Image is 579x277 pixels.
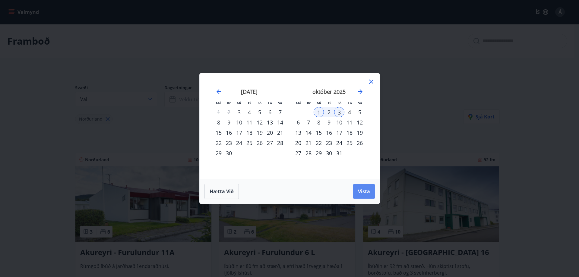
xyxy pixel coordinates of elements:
div: 14 [303,127,314,138]
div: 13 [265,117,275,127]
div: 11 [244,117,255,127]
div: 27 [293,148,303,158]
small: Mi [237,101,241,105]
div: 28 [275,138,285,148]
div: 4 [344,107,355,117]
td: Choose fimmtudagur, 23. október 2025 as your check-in date. It’s available. [324,138,334,148]
td: Choose sunnudagur, 26. október 2025 as your check-in date. It’s available. [355,138,365,148]
div: 8 [314,117,324,127]
div: 30 [324,148,334,158]
td: Choose laugardagur, 27. september 2025 as your check-in date. It’s available. [265,138,275,148]
div: 5 [355,107,365,117]
td: Choose mánudagur, 29. september 2025 as your check-in date. It’s available. [214,148,224,158]
div: 10 [234,117,244,127]
td: Choose sunnudagur, 28. september 2025 as your check-in date. It’s available. [275,138,285,148]
td: Choose föstudagur, 12. september 2025 as your check-in date. It’s available. [255,117,265,127]
small: La [268,101,272,105]
td: Choose föstudagur, 17. október 2025 as your check-in date. It’s available. [334,127,344,138]
div: Move forward to switch to the next month. [356,88,364,95]
td: Choose laugardagur, 6. september 2025 as your check-in date. It’s available. [265,107,275,117]
td: Choose laugardagur, 11. október 2025 as your check-in date. It’s available. [344,117,355,127]
div: 16 [224,127,234,138]
strong: [DATE] [241,88,258,95]
small: Má [296,101,301,105]
div: 3 [334,107,344,117]
div: 9 [324,117,334,127]
div: 28 [303,148,314,158]
div: 30 [224,148,234,158]
td: Choose föstudagur, 24. október 2025 as your check-in date. It’s available. [334,138,344,148]
div: 25 [344,138,355,148]
td: Choose fimmtudagur, 4. september 2025 as your check-in date. It’s available. [244,107,255,117]
div: 10 [334,117,344,127]
div: 12 [255,117,265,127]
td: Choose laugardagur, 20. september 2025 as your check-in date. It’s available. [265,127,275,138]
div: 23 [224,138,234,148]
div: 13 [293,127,303,138]
small: Þr [307,101,311,105]
div: 17 [334,127,344,138]
div: 29 [214,148,224,158]
td: Choose föstudagur, 31. október 2025 as your check-in date. It’s available. [334,148,344,158]
td: Choose miðvikudagur, 22. október 2025 as your check-in date. It’s available. [314,138,324,148]
div: 18 [344,127,355,138]
small: Fö [258,101,261,105]
div: 7 [303,117,314,127]
td: Choose fimmtudagur, 18. september 2025 as your check-in date. It’s available. [244,127,255,138]
div: Move backward to switch to the previous month. [215,88,223,95]
td: Choose þriðjudagur, 30. september 2025 as your check-in date. It’s available. [224,148,234,158]
div: 12 [355,117,365,127]
div: 20 [293,138,303,148]
div: 8 [214,117,224,127]
td: Choose mánudagur, 22. september 2025 as your check-in date. It’s available. [214,138,224,148]
div: 29 [314,148,324,158]
td: Selected. fimmtudagur, 2. október 2025 [324,107,334,117]
td: Choose þriðjudagur, 14. október 2025 as your check-in date. It’s available. [303,127,314,138]
div: 17 [234,127,244,138]
div: 6 [265,107,275,117]
td: Not available. þriðjudagur, 2. september 2025 [224,107,234,117]
small: Fö [337,101,341,105]
div: 20 [265,127,275,138]
div: 3 [234,107,244,117]
td: Choose sunnudagur, 12. október 2025 as your check-in date. It’s available. [355,117,365,127]
td: Selected as end date. föstudagur, 3. október 2025 [334,107,344,117]
div: 2 [324,107,334,117]
td: Choose þriðjudagur, 9. september 2025 as your check-in date. It’s available. [224,117,234,127]
td: Choose föstudagur, 19. september 2025 as your check-in date. It’s available. [255,127,265,138]
span: Hætta við [210,188,234,195]
td: Choose mánudagur, 8. september 2025 as your check-in date. It’s available. [214,117,224,127]
strong: október 2025 [312,88,346,95]
div: 19 [255,127,265,138]
td: Choose mánudagur, 20. október 2025 as your check-in date. It’s available. [293,138,303,148]
td: Choose sunnudagur, 7. september 2025 as your check-in date. It’s available. [275,107,285,117]
td: Choose sunnudagur, 5. október 2025 as your check-in date. It’s available. [355,107,365,117]
td: Choose föstudagur, 10. október 2025 as your check-in date. It’s available. [334,117,344,127]
td: Choose miðvikudagur, 15. október 2025 as your check-in date. It’s available. [314,127,324,138]
td: Choose sunnudagur, 19. október 2025 as your check-in date. It’s available. [355,127,365,138]
td: Choose föstudagur, 5. september 2025 as your check-in date. It’s available. [255,107,265,117]
td: Choose miðvikudagur, 8. október 2025 as your check-in date. It’s available. [314,117,324,127]
td: Choose þriðjudagur, 16. september 2025 as your check-in date. It’s available. [224,127,234,138]
div: 16 [324,127,334,138]
td: Choose laugardagur, 18. október 2025 as your check-in date. It’s available. [344,127,355,138]
small: Su [278,101,282,105]
div: Calendar [207,80,372,172]
td: Choose mánudagur, 13. október 2025 as your check-in date. It’s available. [293,127,303,138]
td: Choose mánudagur, 27. október 2025 as your check-in date. It’s available. [293,148,303,158]
div: 21 [275,127,285,138]
td: Choose þriðjudagur, 23. september 2025 as your check-in date. It’s available. [224,138,234,148]
div: 23 [324,138,334,148]
td: Choose fimmtudagur, 30. október 2025 as your check-in date. It’s available. [324,148,334,158]
td: Choose miðvikudagur, 29. október 2025 as your check-in date. It’s available. [314,148,324,158]
div: 7 [275,107,285,117]
td: Choose miðvikudagur, 24. september 2025 as your check-in date. It’s available. [234,138,244,148]
td: Choose sunnudagur, 14. september 2025 as your check-in date. It’s available. [275,117,285,127]
td: Choose þriðjudagur, 28. október 2025 as your check-in date. It’s available. [303,148,314,158]
td: Choose laugardagur, 25. október 2025 as your check-in date. It’s available. [344,138,355,148]
div: 9 [224,117,234,127]
td: Choose fimmtudagur, 25. september 2025 as your check-in date. It’s available. [244,138,255,148]
small: Mi [317,101,321,105]
button: Vista [353,184,375,199]
td: Choose laugardagur, 13. september 2025 as your check-in date. It’s available. [265,117,275,127]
